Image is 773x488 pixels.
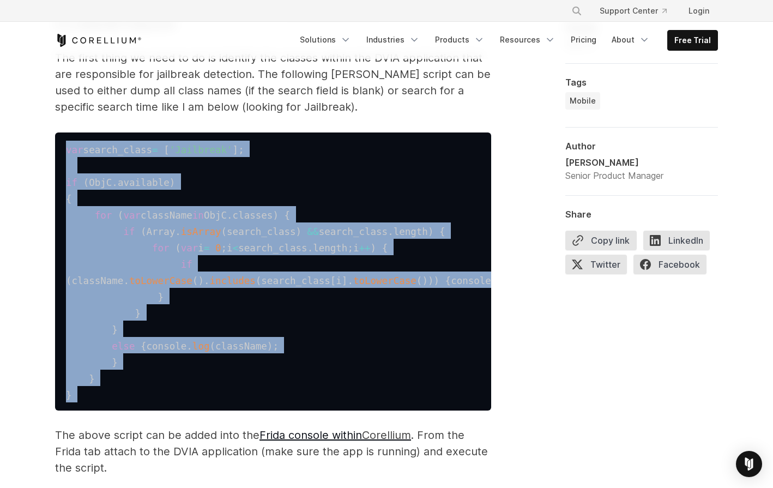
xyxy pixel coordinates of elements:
span: Facebook [633,255,706,274]
span: ; [238,144,244,155]
span: ( [118,210,124,221]
span: ) [428,275,434,286]
span: } [135,308,141,319]
span: ( [83,177,89,188]
span: The above script can be added into the [55,429,362,442]
span: . [186,341,192,352]
a: Frida console within [259,429,362,442]
a: Products [428,30,491,50]
span: } [89,373,95,384]
span: if [66,177,77,188]
span: && [307,226,319,237]
span: . [175,226,181,237]
span: ++ [359,243,370,254]
span: = [204,243,210,254]
span: . [388,226,394,237]
div: Navigation Menu [293,30,718,51]
a: Pricing [564,30,603,50]
span: } [112,357,118,368]
span: for [152,243,170,254]
span: includes [209,275,255,286]
div: [PERSON_NAME] [565,156,663,169]
span: ; [273,341,279,352]
span: . [227,210,233,221]
a: Facebook [633,255,713,279]
span: var [181,243,198,254]
span: . [112,177,118,188]
span: ( [175,243,181,254]
span: [ [330,275,336,286]
div: Share [565,209,718,220]
span: { [66,194,72,204]
span: Mobile [570,95,596,106]
span: ; [221,243,227,254]
button: Search [567,1,587,21]
a: LinkedIn [643,231,716,255]
span: var [123,210,141,221]
span: ( [192,275,198,286]
span: for [95,210,112,221]
span: ( [141,226,147,237]
span: else [112,341,135,352]
code: search_class ObjC available className ObjC classes Array search_class search_class length i i sea... [66,144,577,401]
div: Navigation Menu [558,1,718,21]
a: Mobile [565,92,600,110]
a: Login [680,1,718,21]
span: . [491,275,497,286]
a: Corellium Home [55,34,142,47]
span: ( [209,341,215,352]
span: . [123,275,129,286]
span: ) [422,275,428,286]
a: Resources [493,30,562,50]
span: log [192,341,210,352]
span: toLowerCase [129,275,192,286]
a: Solutions [293,30,358,50]
span: . From the Frida tab attach to the DVIA application (make sure the app is running) and execute th... [55,429,488,474]
span: ) [273,210,279,221]
span: ( [256,275,262,286]
span: = [152,144,158,155]
span: ] [342,275,348,286]
span: ( [221,226,227,237]
span: if [123,226,135,237]
div: Author [565,141,718,152]
span: ] [233,144,239,155]
span: } [112,324,118,335]
span: ) [198,275,204,286]
div: Senior Product Manager [565,169,663,182]
span: var [66,144,83,155]
span: } [66,390,72,401]
span: Twitter [565,255,627,274]
span: ) [428,226,434,237]
span: LinkedIn [643,231,710,250]
span: { [382,243,388,254]
span: Corellium [362,429,411,442]
span: 0 [215,243,221,254]
span: { [141,341,147,352]
span: toLowerCase [353,275,416,286]
span: ) [296,226,302,237]
span: . [204,275,210,286]
span: . [307,243,313,254]
a: Free Trial [668,31,717,50]
span: ) [170,177,176,188]
a: Industries [360,30,426,50]
div: Open Intercom Messenger [736,451,762,477]
a: Support Center [591,1,675,21]
span: { [445,275,451,286]
span: in [192,210,204,221]
span: } [158,292,164,303]
span: if [181,259,192,270]
span: ( [416,275,422,286]
a: About [605,30,656,50]
span: < [233,243,239,254]
span: ) [371,243,377,254]
span: isArray [181,226,221,237]
span: ( [66,275,72,286]
a: Twitter [565,255,633,279]
span: ) [267,341,273,352]
p: The first thing we need to do is identify the classes within the DVIA application that are respon... [55,50,491,115]
span: ) [433,275,439,286]
div: Tags [565,77,718,88]
span: { [284,210,290,221]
